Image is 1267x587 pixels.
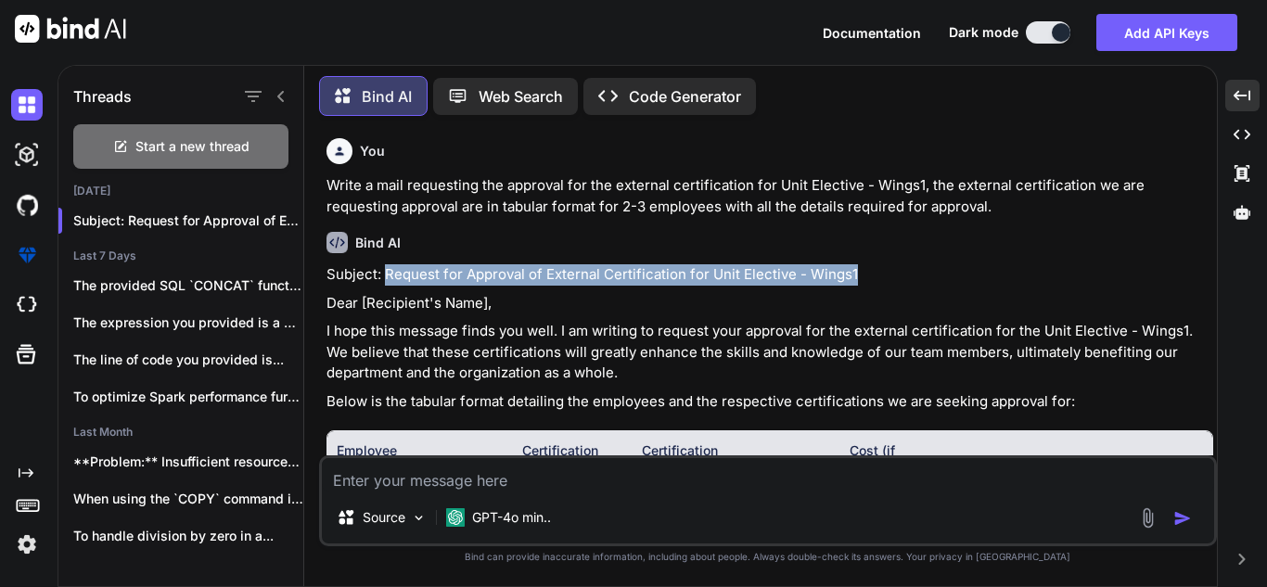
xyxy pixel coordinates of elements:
h2: Last Month [58,425,303,440]
img: icon [1173,509,1192,528]
img: settings [11,529,43,560]
img: cloudideIcon [11,289,43,321]
p: Subject: Request for Approval of Externa... [73,211,303,230]
img: GPT-4o mini [446,508,465,527]
p: The line of code you provided is... [73,351,303,369]
p: To extract the values before the brackets... [73,564,303,582]
th: Certification Name [513,431,633,490]
span: Documentation [823,25,921,41]
th: Justification for Certification [959,431,1211,490]
p: The provided SQL `CONCAT` function appea... [73,276,303,295]
button: Documentation [823,23,921,43]
p: To optimize Spark performance further within the... [73,388,303,406]
p: **Problem:** Insufficient resources for the IRAS lead... [73,453,303,471]
p: Web Search [479,85,563,108]
img: githubDark [11,189,43,221]
p: Dear [Recipient's Name], [326,293,1213,314]
h6: Bind AI [355,234,401,252]
img: darkChat [11,89,43,121]
h6: You [360,142,385,160]
th: Certification Provider [633,431,761,490]
img: attachment [1137,507,1158,529]
p: I hope this message finds you well. I am writing to request your approval for the external certif... [326,321,1213,384]
p: Below is the tabular format detailing the employees and the respective certifications we are seek... [326,391,1213,413]
span: Start a new thread [135,137,250,156]
p: GPT-4o min.. [472,508,551,527]
img: Bind AI [15,15,126,43]
p: Bind can provide inaccurate information, including about people. Always double-check its answers.... [319,550,1217,564]
p: Code Generator [629,85,741,108]
th: Position [432,431,513,490]
p: Source [363,508,405,527]
button: Add API Keys [1096,14,1237,51]
p: To handle division by zero in a... [73,527,303,545]
img: darkAi-studio [11,139,43,171]
th: Duration [761,431,840,490]
h2: Last 7 Days [58,249,303,263]
img: Pick Models [411,510,427,526]
span: Dark mode [949,23,1018,42]
th: Cost (if applicable) [840,431,959,490]
p: Write a mail requesting the approval for the external certification for Unit Elective - Wings1, t... [326,175,1213,217]
img: premium [11,239,43,271]
p: The expression you provided is a SQL win... [73,313,303,332]
p: When using the `COPY` command in a... [73,490,303,508]
h1: Threads [73,85,132,108]
p: Subject: Request for Approval of External Certification for Unit Elective - Wings1 [326,264,1213,286]
p: Bind AI [362,85,412,108]
th: Employee Name [327,431,432,490]
h2: [DATE] [58,184,303,198]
